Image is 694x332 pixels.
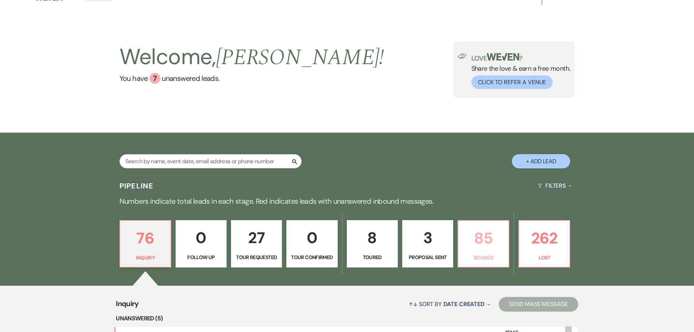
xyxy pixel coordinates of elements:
button: Sort By Date Created [406,294,493,314]
span: ↑↓ [409,300,417,308]
a: 27Tour Requested [231,220,282,267]
p: 8 [352,226,393,250]
p: Booked [463,254,504,262]
button: Click to Refer a Venue [471,75,553,89]
img: loud-speaker-illustration.svg [458,53,467,59]
h3: Pipeline [119,181,154,191]
a: 0Tour Confirmed [286,220,337,267]
p: Proposal Sent [407,253,448,261]
input: Search by name, event date, email address or phone number [119,154,302,168]
p: Follow Up [180,253,222,261]
a: 262Lost [518,220,570,267]
a: 0Follow Up [176,220,227,267]
h2: Welcome, [119,42,384,73]
span: Inquiry [116,298,139,314]
a: 76Inquiry [119,220,171,267]
a: 85Booked [458,220,509,267]
p: 262 [524,226,565,250]
button: Send Mass Message [499,297,578,312]
p: Numbers indicate total leads in each stage. Red indicates leads with unanswered inbound messages. [85,195,609,207]
p: 85 [463,226,504,250]
p: 0 [180,226,222,250]
span: [PERSON_NAME] ! [216,41,384,74]
p: Tour Confirmed [291,253,333,261]
div: Share the love & earn a free month. [467,53,571,89]
a: You have 7 unanswered leads. [119,73,384,84]
p: Toured [352,253,393,261]
p: Love ? [471,53,571,62]
a: 3Proposal Sent [402,220,453,267]
div: 7 [149,73,160,84]
p: 76 [125,226,166,250]
p: Inquiry [125,254,166,262]
p: 3 [407,226,448,250]
span: Date Created [443,300,485,308]
li: Unanswered (5) [116,314,578,323]
button: + Add Lead [512,154,570,168]
p: 0 [291,226,333,250]
p: Tour Requested [236,253,277,261]
p: 27 [236,226,277,250]
p: Lost [524,254,565,262]
img: weven-logo-green.svg [487,53,519,60]
a: 8Toured [347,220,398,267]
button: Filters [535,176,575,195]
